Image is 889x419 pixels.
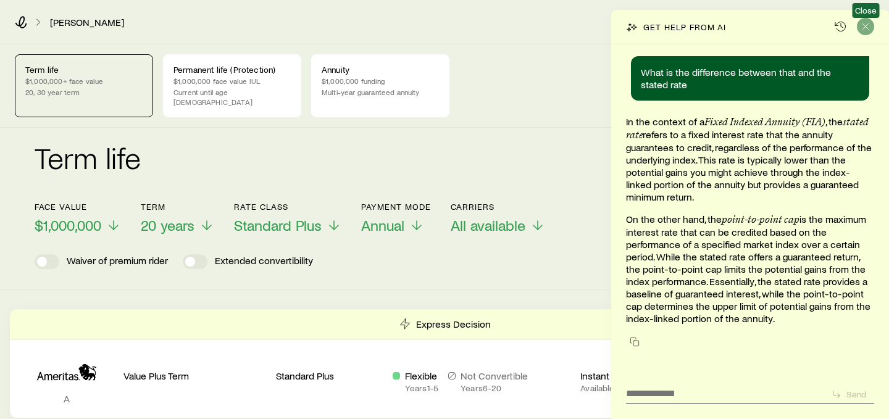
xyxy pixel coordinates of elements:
p: 20, 30 year term [25,87,143,97]
p: Face value [35,202,121,212]
p: Not Convertible [461,370,528,382]
a: [PERSON_NAME] [49,17,125,28]
button: Term20 years [141,202,214,234]
p: $1,000,000+ face value [25,76,143,86]
span: All available [451,217,525,234]
p: Current until age [DEMOGRAPHIC_DATA] [173,87,291,107]
p: Get help from AI [643,22,726,32]
p: Term [141,202,214,212]
p: In the context of a , the refers to a fixed interest rate that the annuity guarantees to credit, ... [626,115,874,203]
p: Waiver of premium rider [67,254,168,269]
button: Send [826,386,874,402]
span: Close [855,6,877,15]
p: Send [846,389,866,399]
p: On the other hand, the is the maximum interest rate that can be credited based on the performance... [626,213,874,325]
span: 20 years [141,217,194,234]
strong: point-to-point cap [722,214,799,225]
span: Annual [361,217,404,234]
p: Extended convertibility [215,254,313,269]
p: Available [580,383,687,393]
p: A [20,392,114,405]
button: Rate ClassStandard Plus [234,202,341,234]
p: Years 6 - 20 [461,383,528,393]
h2: Term life [35,143,141,172]
p: $1,000,000 face value IUL [173,76,291,86]
p: Rate Class [234,202,341,212]
a: Term life$1,000,000+ face value20, 30 year term [15,54,153,117]
p: $1,000,000 funding [322,76,439,86]
p: What is the difference between that and the stated rate [641,66,859,91]
span: Standard Plus [234,217,322,234]
strong: Fixed Indexed Annuity (FIA) [704,116,825,128]
p: Payment Mode [361,202,431,212]
a: Permanent life (Protection)$1,000,000 face value IULCurrent until age [DEMOGRAPHIC_DATA] [163,54,301,117]
div: Term quotes [10,309,879,418]
span: $1,000,000 [35,217,101,234]
p: Term life [25,65,143,75]
button: Close [857,18,874,35]
button: Payment ModeAnnual [361,202,431,234]
p: Instant underwriting [580,370,687,382]
p: Multi-year guaranteed annuity [322,87,439,97]
p: Express Decision [416,318,491,330]
p: Flexible [405,370,438,382]
a: Annuity$1,000,000 fundingMulti-year guaranteed annuity [311,54,449,117]
button: CarriersAll available [451,202,545,234]
p: Standard Plus [276,370,383,382]
p: Value Plus Term [123,370,266,382]
p: Carriers [451,202,545,212]
p: Annuity [322,65,439,75]
p: Permanent life (Protection) [173,65,291,75]
p: Years 1 - 5 [405,383,438,393]
button: Face value$1,000,000 [35,202,121,234]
